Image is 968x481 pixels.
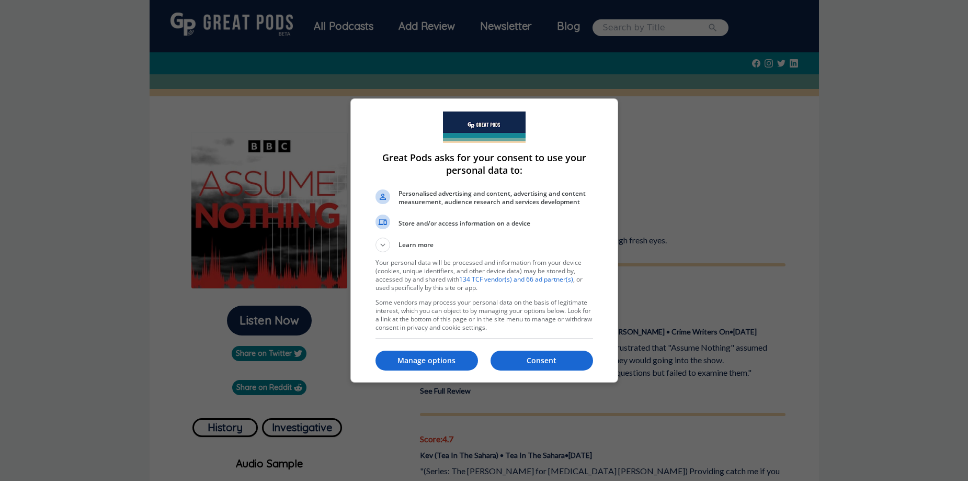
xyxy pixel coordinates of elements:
[443,111,526,143] img: Welcome to Great Pods
[375,259,593,292] p: Your personal data will be processed and information from your device (cookies, unique identifier...
[375,298,593,332] p: Some vendors may process your personal data on the basis of legitimate interest, which you can ob...
[491,355,593,366] p: Consent
[398,240,434,252] span: Learn more
[350,98,618,383] div: Great Pods asks for your consent to use your personal data to:
[375,238,593,252] button: Learn more
[459,275,573,284] a: 134 TCF vendor(s) and 66 ad partner(s)
[398,189,593,206] span: Personalised advertising and content, advertising and content measurement, audience research and ...
[375,151,593,176] h1: Great Pods asks for your consent to use your personal data to:
[398,219,593,228] span: Store and/or access information on a device
[491,351,593,371] button: Consent
[375,351,478,371] button: Manage options
[375,355,478,366] p: Manage options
